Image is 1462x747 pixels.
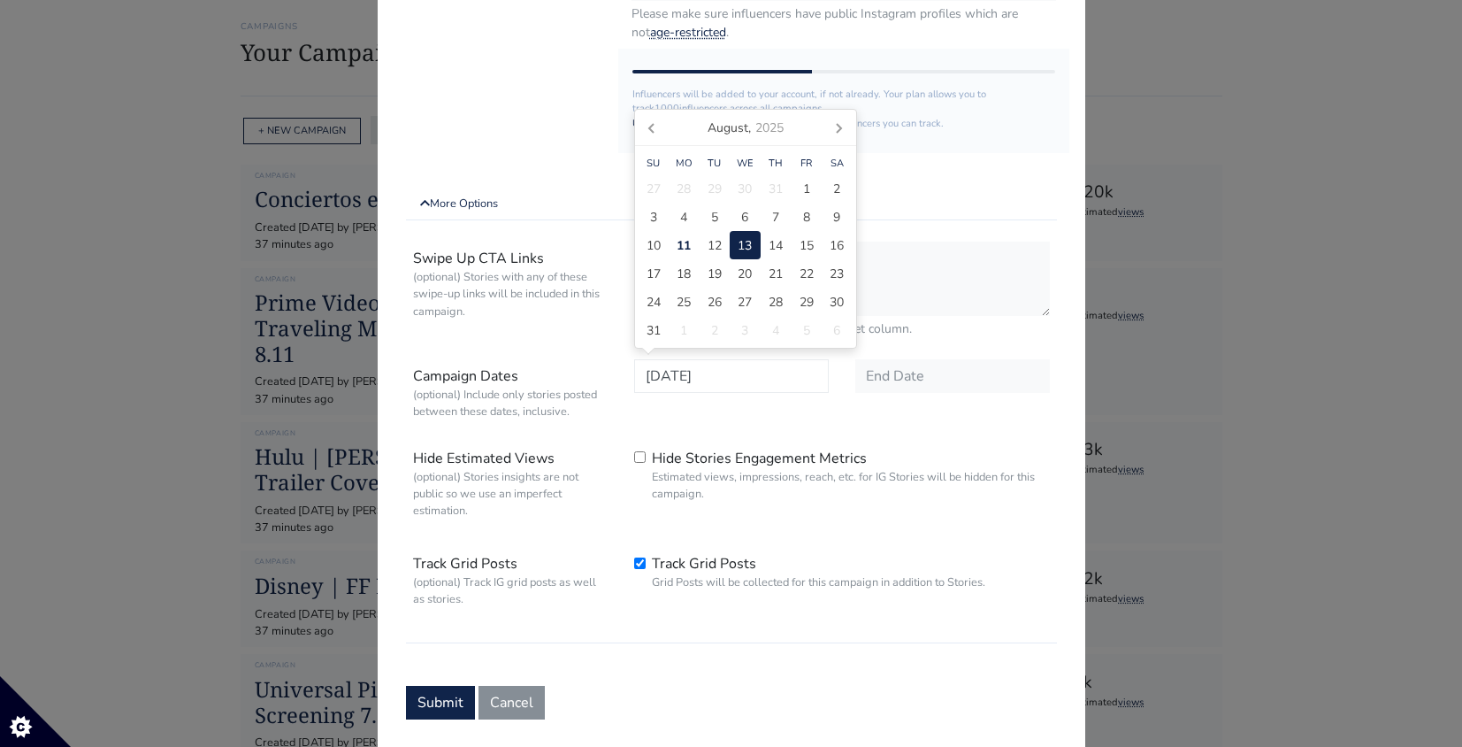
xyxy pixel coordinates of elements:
span: 28 [769,293,783,312]
span: 5 [711,208,718,227]
span: 19 [708,265,722,283]
span: 20 [738,265,752,283]
span: 6 [741,208,748,227]
span: 24 [647,293,661,312]
span: 25 [677,293,691,312]
span: 26 [708,293,722,312]
small: Estimated views, impressions, reach, etc. for IG Stories will be hidden for this campaign. [652,469,1050,503]
div: Mo [669,157,700,172]
span: 15 [800,236,814,255]
span: 11 [677,236,691,255]
input: Date in YYYY-MM-DD format [855,359,1050,393]
a: age-restricted [650,24,726,41]
small: (optional) Stories with any of these swipe-up links will be included in this campaign. [413,269,608,320]
div: Th [761,157,792,172]
span: 28 [677,180,691,198]
span: 21 [769,265,783,283]
p: to increase the number of influencers you can track. [632,117,1056,132]
div: August, [700,113,791,142]
span: 5 [803,321,810,340]
div: Fr [791,157,822,172]
span: 30 [738,180,752,198]
label: Hide Stories Engagement Metrics [652,448,1050,503]
span: 30 [830,293,844,312]
span: 12 [708,236,722,255]
input: Date in YYYY-MM-DD format [634,359,829,393]
div: Tu [700,157,731,172]
button: Cancel [478,686,545,720]
span: 18 [677,265,691,283]
label: Hide Estimated Views [400,442,621,527]
div: Sa [822,157,853,172]
span: 17 [647,265,661,283]
span: 27 [738,293,752,312]
a: Upgrade your plan [632,117,716,130]
div: We [730,157,761,172]
span: 2 [711,321,718,340]
span: 23 [830,265,844,283]
span: 16 [830,236,844,255]
button: Submit [406,686,475,720]
span: 2 [833,180,840,198]
span: 3 [650,208,657,227]
i: 2025 [755,119,784,137]
div: Influencers will be added to your account, if not already. Your plan allows you to track influenc... [618,49,1070,153]
span: 6 [833,321,840,340]
small: Please make sure influencers have public Instagram profiles which are not . [631,4,1057,42]
span: 1 [803,180,810,198]
small: (optional) Include only stories posted between these dates, inclusive. [413,387,608,420]
span: 3 [741,321,748,340]
span: 4 [772,321,779,340]
span: 29 [800,293,814,312]
a: More Options [406,189,1057,220]
span: 29 [708,180,722,198]
label: Campaign Dates [400,359,621,427]
small: (optional) Track IG grid posts as well as stories. [413,574,608,608]
span: 7 [772,208,779,227]
small: Grid Posts will be collected for this campaign in addition to Stories. [652,574,985,591]
span: 8 [803,208,810,227]
span: 1 [680,321,687,340]
small: (optional) Stories insights are not public so we use an imperfect estimation. [413,469,608,520]
span: 4 [680,208,687,227]
label: Swipe Up CTA Links [400,242,621,338]
span: 31 [647,321,661,340]
span: 31 [769,180,783,198]
label: Track Grid Posts [652,553,985,591]
div: Su [639,157,670,172]
input: Hide Stories Engagement MetricsEstimated views, impressions, reach, etc. for IG Stories will be h... [634,451,646,463]
span: 9 [833,208,840,227]
input: Track Grid PostsGrid Posts will be collected for this campaign in addition to Stories. [634,558,646,569]
span: 14 [769,236,783,255]
span: 10 [647,236,661,255]
span: 13 [738,236,752,255]
label: Track Grid Posts [400,547,621,614]
span: 22 [800,265,814,283]
span: 27 [647,180,661,198]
